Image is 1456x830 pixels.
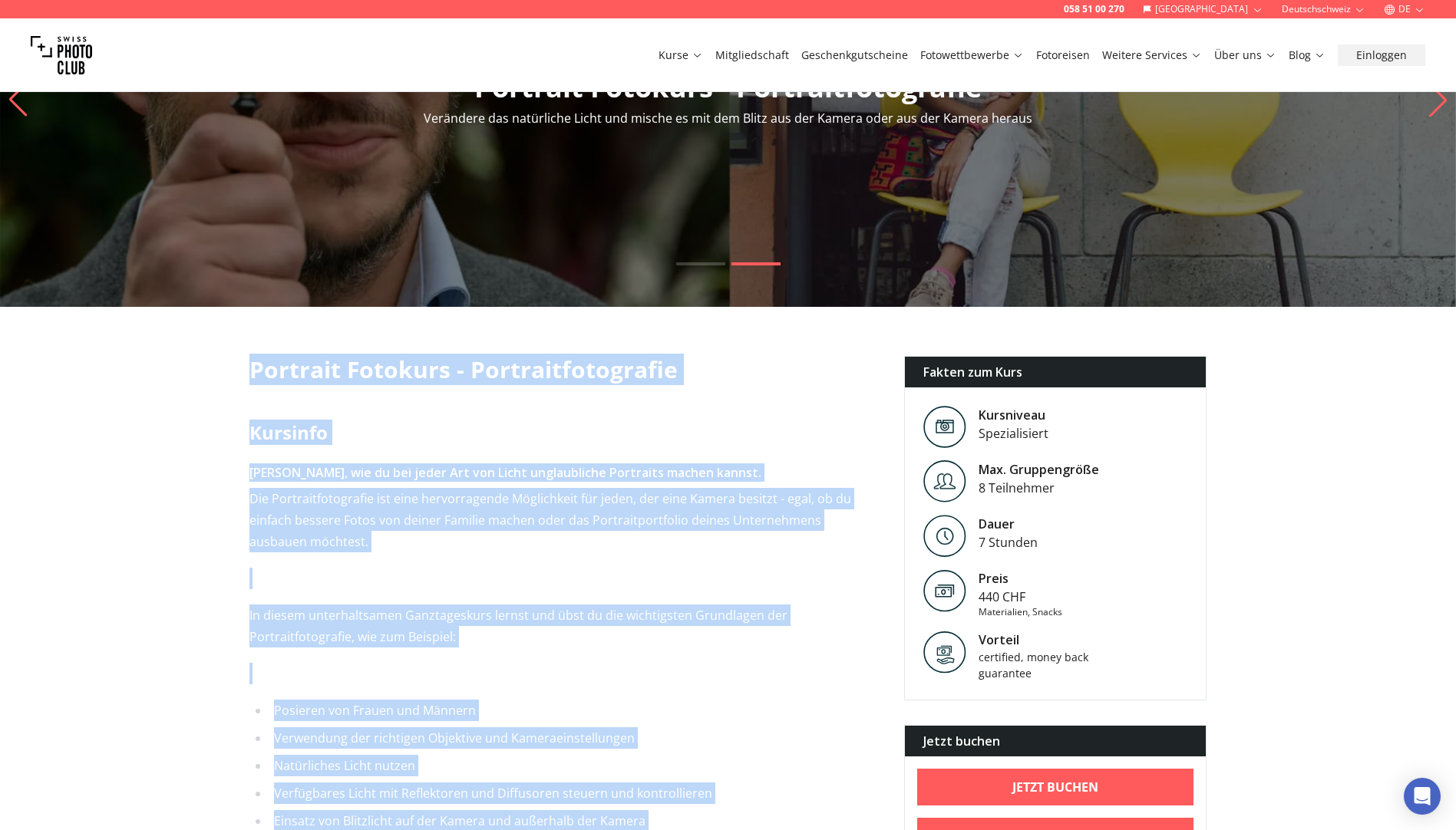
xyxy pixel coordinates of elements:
button: Über uns [1208,44,1283,66]
li: Verwendung der richtigen Objektive und Kameraeinstellungen [269,727,880,749]
div: 8 Teilnehmer [979,479,1099,497]
div: 440 CHF [979,588,1062,606]
a: Fotowettbewerbe [920,48,1024,63]
a: 058 51 00 270 [1064,3,1124,15]
img: Preis [923,569,966,612]
div: certified, money back guarantee [979,649,1109,681]
button: Kurse [652,44,709,66]
a: Blog [1289,48,1326,63]
h2: Kursinfo [249,420,880,445]
a: Weitere Services [1102,48,1202,63]
div: Open Intercom Messenger [1404,778,1441,815]
div: Kursniveau [979,406,1048,424]
a: Fotoreisen [1036,48,1090,63]
div: 7 Stunden [979,533,1038,552]
div: Max. Gruppengröße [979,460,1099,479]
div: Fakten zum Kurs [905,357,1207,387]
li: Natürliches Licht nutzen [269,755,880,776]
img: Level [923,406,966,448]
a: Mitgliedschaft [715,48,789,63]
div: Materialien, Snacks [979,606,1062,618]
button: Blog [1283,44,1332,66]
button: Geschenkgutscheine [795,44,914,66]
a: Kurse [659,48,703,63]
h1: Portrait Fotokurs - Portraitfotografie [249,356,880,384]
p: Die Portraitfotografie ist eine hervorragende Möglichkeit für jeden, der eine Kamera besitzt - eg... [249,488,880,552]
img: Swiss photo club [31,25,92,86]
div: Preis [979,569,1062,588]
b: Jetzt buchen [1012,778,1098,796]
img: Level [923,460,966,502]
div: Jetzt buchen [905,726,1207,756]
button: Einloggen [1338,44,1425,66]
img: Level [923,515,966,557]
div: Vorteil [979,631,1109,649]
button: Fotoreisen [1030,44,1096,66]
a: Geschenkgutscheine [801,48,908,63]
div: Spezialisiert [979,424,1048,443]
p: In diesem unterhaltsamen Ganztageskurs lernst und übst du die wichtigsten Grundlagen der Portrait... [249,604,880,647]
li: Verfügbares Licht mit Reflektoren und Diffusoren steuern und kontrollieren [269,782,880,804]
a: Über uns [1214,48,1276,63]
a: Jetzt buchen [917,769,1194,805]
div: Dauer [979,515,1038,533]
button: Mitgliedschaft [709,44,795,66]
button: Weitere Services [1096,44,1208,66]
h4: [PERSON_NAME], wie du bei jeder Art von Licht unglaubliche Portraits machen kannst. [249,463,880,482]
li: Posieren von Frauen und Männern [269,700,880,721]
img: Vorteil [923,631,966,674]
button: Fotowettbewerbe [914,44,1030,66]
